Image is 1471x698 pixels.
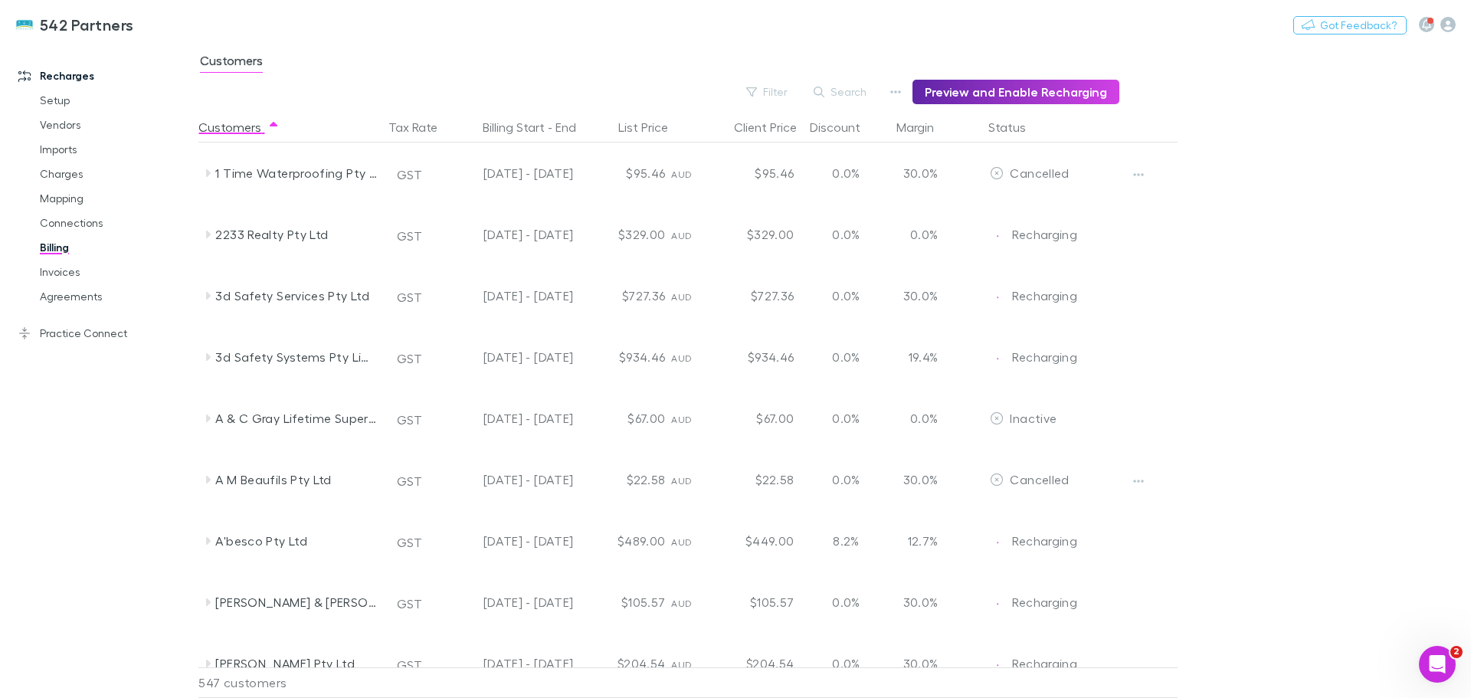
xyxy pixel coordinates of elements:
[198,143,1185,204] div: 1 Time Waterproofing Pty LtdGST[DATE] - [DATE]$95.46AUD$95.460.0%30.0%EditCancelled
[215,143,378,204] div: 1 Time Waterproofing Pty Ltd
[6,6,143,43] a: 542 Partners
[739,83,797,101] button: Filter
[198,572,1185,633] div: [PERSON_NAME] & [PERSON_NAME]GST[DATE] - [DATE]$105.57AUD$105.570.0%30.0%EditRechargingRecharging
[1293,16,1407,34] button: Got Feedback?
[898,654,938,673] p: 30.0%
[25,137,207,162] a: Imports
[708,572,800,633] div: $105.57
[800,510,892,572] div: 8.2%
[200,53,263,73] span: Customers
[215,388,378,449] div: A & C Gray Lifetime Super Fund
[708,633,800,694] div: $204.54
[618,112,686,143] button: List Price
[990,351,1005,366] img: Recharging
[390,653,429,677] button: GST
[898,287,938,305] p: 30.0%
[988,112,1044,143] button: Status
[708,510,800,572] div: $449.00
[898,409,938,428] p: 0.0%
[671,475,692,487] span: AUD
[215,326,378,388] div: 3d Safety Systems Pty Limited
[25,88,207,113] a: Setup
[1012,656,1077,670] span: Recharging
[3,321,207,346] a: Practice Connect
[1450,646,1463,658] span: 2
[708,143,800,204] div: $95.46
[708,326,800,388] div: $934.46
[15,15,34,34] img: 542 Partners's Logo
[198,449,1185,510] div: A M Beaufils Pty LtdGST[DATE] - [DATE]$22.58AUD$22.580.0%30.0%EditCancelled
[1010,472,1069,487] span: Cancelled
[671,659,692,670] span: AUD
[671,291,692,303] span: AUD
[800,388,892,449] div: 0.0%
[447,326,573,388] div: [DATE] - [DATE]
[447,449,573,510] div: [DATE] - [DATE]
[198,204,1185,265] div: 2233 Realty Pty LtdGST[DATE] - [DATE]$329.00AUD$329.000.0%0.0%EditRechargingRecharging
[198,667,382,698] div: 547 customers
[579,510,671,572] div: $489.00
[447,204,573,265] div: [DATE] - [DATE]
[898,593,938,611] p: 30.0%
[1419,646,1456,683] iframe: Intercom live chat
[1012,227,1077,241] span: Recharging
[898,470,938,489] p: 30.0%
[198,633,1185,694] div: [PERSON_NAME] Pty LtdGST[DATE] - [DATE]$204.54AUD$204.540.0%30.0%EditRechargingRecharging
[671,169,692,180] span: AUD
[810,112,879,143] div: Discount
[800,449,892,510] div: 0.0%
[3,64,207,88] a: Recharges
[25,260,207,284] a: Invoices
[579,265,671,326] div: $727.36
[708,449,800,510] div: $22.58
[734,112,815,143] button: Client Price
[1012,533,1077,548] span: Recharging
[579,633,671,694] div: $204.54
[671,230,692,241] span: AUD
[390,469,429,493] button: GST
[800,204,892,265] div: 0.0%
[708,204,800,265] div: $329.00
[198,112,280,143] button: Customers
[447,143,573,204] div: [DATE] - [DATE]
[579,326,671,388] div: $934.46
[1010,165,1069,180] span: Cancelled
[579,204,671,265] div: $329.00
[898,532,938,550] p: 12.7%
[215,265,378,326] div: 3d Safety Services Pty Ltd
[390,162,429,187] button: GST
[990,290,1005,305] img: Recharging
[1012,349,1077,364] span: Recharging
[1012,288,1077,303] span: Recharging
[708,388,800,449] div: $67.00
[671,598,692,609] span: AUD
[990,596,1005,611] img: Recharging
[990,535,1005,550] img: Recharging
[671,414,692,425] span: AUD
[390,530,429,555] button: GST
[447,633,573,694] div: [DATE] - [DATE]
[25,211,207,235] a: Connections
[579,449,671,510] div: $22.58
[800,265,892,326] div: 0.0%
[198,510,1185,572] div: A'besco Pty LtdGST[DATE] - [DATE]$489.00AUD$449.008.2%12.7%EditRechargingRecharging
[198,388,1185,449] div: A & C Gray Lifetime Super FundGST[DATE] - [DATE]$67.00AUD$67.000.0%0.0%EditInactive
[390,346,429,371] button: GST
[1012,595,1077,609] span: Recharging
[579,572,671,633] div: $105.57
[990,657,1005,673] img: Recharging
[1010,411,1057,425] span: Inactive
[198,326,1185,388] div: 3d Safety Systems Pty LimitedGST[DATE] - [DATE]$934.46AUD$934.460.0%19.4%EditRechargingRecharging
[447,510,573,572] div: [DATE] - [DATE]
[483,112,595,143] button: Billing Start - End
[912,80,1119,104] button: Preview and Enable Recharging
[800,572,892,633] div: 0.0%
[25,284,207,309] a: Agreements
[447,388,573,449] div: [DATE] - [DATE]
[215,633,378,694] div: [PERSON_NAME] Pty Ltd
[25,186,207,211] a: Mapping
[215,510,378,572] div: A'besco Pty Ltd
[898,348,938,366] p: 19.4%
